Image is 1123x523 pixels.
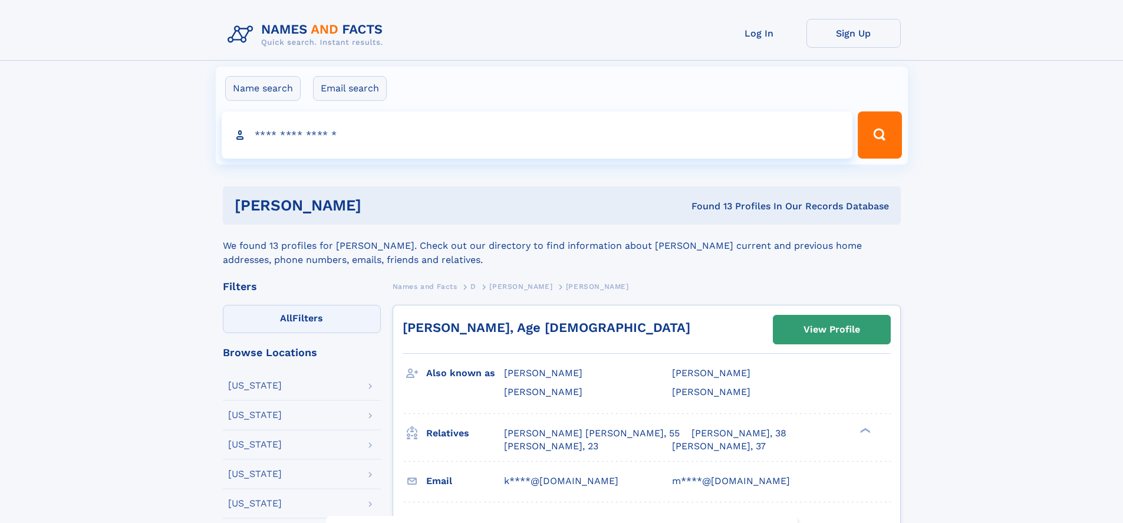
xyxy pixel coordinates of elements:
[470,279,476,294] a: D
[504,386,582,397] span: [PERSON_NAME]
[691,427,786,440] a: [PERSON_NAME], 38
[672,440,766,453] a: [PERSON_NAME], 37
[773,315,890,344] a: View Profile
[806,19,901,48] a: Sign Up
[672,367,750,379] span: [PERSON_NAME]
[223,347,381,358] div: Browse Locations
[857,426,871,434] div: ❯
[858,111,901,159] button: Search Button
[223,225,901,267] div: We found 13 profiles for [PERSON_NAME]. Check out our directory to find information about [PERSON...
[672,386,750,397] span: [PERSON_NAME]
[228,410,282,420] div: [US_STATE]
[225,76,301,101] label: Name search
[504,367,582,379] span: [PERSON_NAME]
[504,440,598,453] a: [PERSON_NAME], 23
[489,279,552,294] a: [PERSON_NAME]
[235,198,526,213] h1: [PERSON_NAME]
[393,279,457,294] a: Names and Facts
[470,282,476,291] span: D
[526,200,889,213] div: Found 13 Profiles In Our Records Database
[228,499,282,508] div: [US_STATE]
[426,363,504,383] h3: Also known as
[712,19,806,48] a: Log In
[228,440,282,449] div: [US_STATE]
[313,76,387,101] label: Email search
[566,282,629,291] span: [PERSON_NAME]
[426,471,504,491] h3: Email
[426,423,504,443] h3: Relatives
[223,305,381,333] label: Filters
[228,469,282,479] div: [US_STATE]
[222,111,853,159] input: search input
[489,282,552,291] span: [PERSON_NAME]
[228,381,282,390] div: [US_STATE]
[403,320,690,335] a: [PERSON_NAME], Age [DEMOGRAPHIC_DATA]
[223,281,381,292] div: Filters
[504,427,680,440] a: [PERSON_NAME] [PERSON_NAME], 55
[223,19,393,51] img: Logo Names and Facts
[803,316,860,343] div: View Profile
[280,313,292,324] span: All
